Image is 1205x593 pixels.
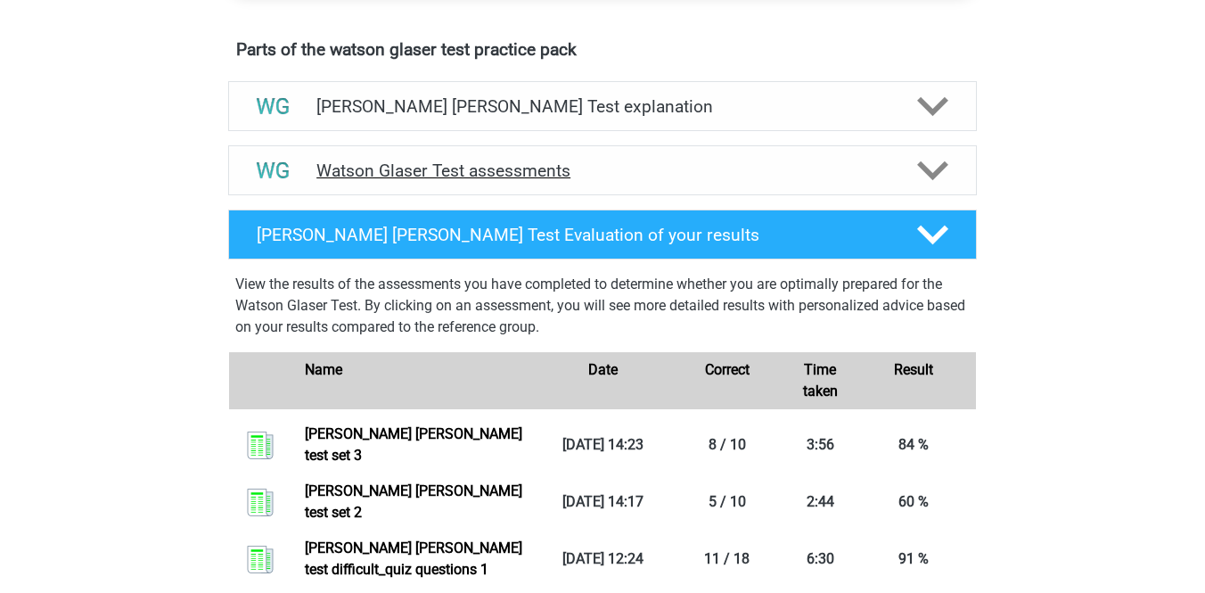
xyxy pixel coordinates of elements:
img: watson glaser test assessments [250,148,296,194]
a: [PERSON_NAME] [PERSON_NAME] test difficult_quiz questions 1 [305,539,522,578]
a: [PERSON_NAME] [PERSON_NAME] test set 2 [305,482,522,521]
p: View the results of the assessments you have completed to determine whether you are optimally pre... [235,274,970,338]
a: [PERSON_NAME] [PERSON_NAME] test set 3 [305,425,522,464]
a: assessments Watson Glaser Test assessments [221,145,984,195]
div: Correct [665,359,790,402]
h4: Watson Glaser Test assessments [316,161,889,181]
a: explanations [PERSON_NAME] [PERSON_NAME] Test explanation [221,81,984,131]
h4: [PERSON_NAME] [PERSON_NAME] Test explanation [316,96,889,117]
h4: [PERSON_NAME] [PERSON_NAME] Test Evaluation of your results [257,225,889,245]
div: Result [851,359,976,402]
h4: Parts of the watson glaser test practice pack [236,39,969,60]
div: Date [540,359,665,402]
img: watson glaser test explanations [250,84,296,129]
div: Name [291,359,540,402]
div: Time taken [790,359,852,402]
a: [PERSON_NAME] [PERSON_NAME] Test Evaluation of your results [221,210,984,259]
